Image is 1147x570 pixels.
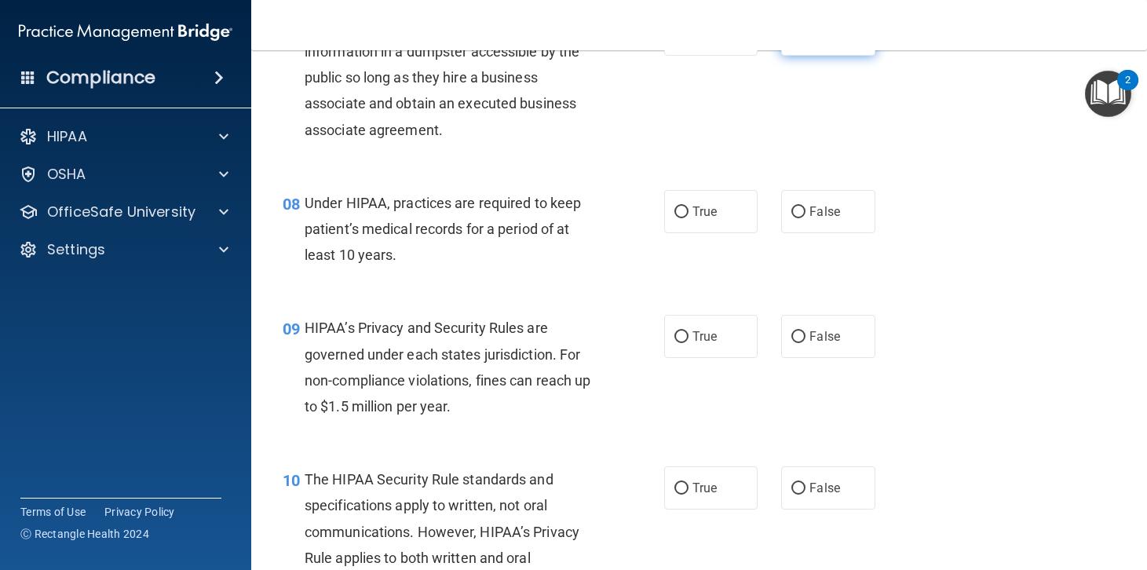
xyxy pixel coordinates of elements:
[305,320,591,415] span: HIPAA’s Privacy and Security Rules are governed under each states jurisdiction. For non-complianc...
[19,240,228,259] a: Settings
[19,203,228,221] a: OfficeSafe University
[809,329,840,344] span: False
[692,204,717,219] span: True
[20,526,149,542] span: Ⓒ Rectangle Health 2024
[692,480,717,495] span: True
[791,206,805,218] input: False
[809,480,840,495] span: False
[46,67,155,89] h4: Compliance
[19,127,228,146] a: HIPAA
[674,331,689,343] input: True
[19,16,232,48] img: PMB logo
[791,483,805,495] input: False
[1085,71,1131,117] button: Open Resource Center, 2 new notifications
[1125,80,1131,100] div: 2
[47,165,86,184] p: OSHA
[104,504,175,520] a: Privacy Policy
[19,165,228,184] a: OSHA
[305,17,579,138] span: Practices can dispose protected health information in a dumpster accessible by the public so long...
[283,320,300,338] span: 09
[674,483,689,495] input: True
[791,331,805,343] input: False
[47,127,87,146] p: HIPAA
[20,504,86,520] a: Terms of Use
[283,195,300,214] span: 08
[305,195,581,263] span: Under HIPAA, practices are required to keep patient’s medical records for a period of at least 10...
[809,204,840,219] span: False
[283,471,300,490] span: 10
[692,329,717,344] span: True
[47,203,195,221] p: OfficeSafe University
[47,240,105,259] p: Settings
[674,206,689,218] input: True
